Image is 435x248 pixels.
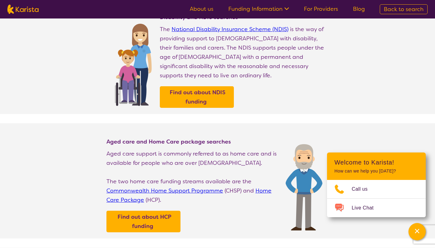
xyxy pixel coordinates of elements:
[334,159,418,166] h2: Welcome to Karista!
[352,185,375,194] span: Call us
[408,223,426,240] button: Channel Menu
[170,89,226,105] b: Find out about NDIS funding
[352,203,381,213] span: Live Chat
[106,187,223,194] a: Commonwealth Home Support Programme
[327,180,426,217] ul: Choose channel
[228,5,289,13] a: Funding Information
[106,177,280,205] p: The two home care funding streams available are the (CHSP) and (HCP).
[161,88,232,106] a: Find out about NDIS funding
[304,5,338,13] a: For Providers
[160,25,329,80] p: The is the way of providing support to [DEMOGRAPHIC_DATA] with disability, their families and car...
[190,5,213,13] a: About us
[286,144,322,230] img: Find Age care and home care package services and providers
[106,149,280,168] p: Aged care support is commonly referred to as home care and is available for people who are over [...
[172,26,288,33] a: National Disability Insurance Scheme (NDIS)
[384,6,424,13] span: Back to search
[353,5,365,13] a: Blog
[380,4,428,14] a: Back to search
[334,169,418,174] p: How can we help you [DATE]?
[113,20,154,106] img: Find NDIS and Disability services and providers
[7,5,39,14] img: Karista logo
[106,138,280,145] h4: Aged care and Home Care package searches
[327,152,426,217] div: Channel Menu
[118,213,171,230] b: Find out about HCP funding
[108,212,179,231] a: Find out about HCP funding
